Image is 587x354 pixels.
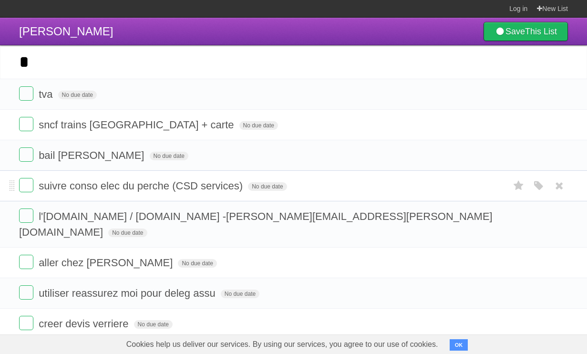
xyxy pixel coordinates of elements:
[510,178,528,194] label: Star task
[178,259,216,268] span: No due date
[525,27,557,36] b: This List
[19,25,113,38] span: [PERSON_NAME]
[19,86,33,101] label: Done
[39,287,218,299] span: utiliser reassurez moi pour deleg assu
[134,320,173,329] span: No due date
[19,178,33,192] label: Done
[19,316,33,330] label: Done
[19,117,33,131] label: Done
[450,339,468,351] button: OK
[39,88,55,100] span: tva
[248,182,287,191] span: No due date
[150,152,188,160] span: No due date
[239,121,278,130] span: No due date
[19,208,33,223] label: Done
[117,335,448,354] span: Cookies help us deliver our services. By using our services, you agree to our use of cookies.
[39,149,146,161] span: bail [PERSON_NAME]
[108,229,147,237] span: No due date
[39,318,131,330] span: creer devis verriere
[221,290,259,298] span: No due date
[39,257,175,269] span: aller chez [PERSON_NAME]
[58,91,97,99] span: No due date
[19,147,33,162] label: Done
[39,180,245,192] span: suivre conso elec du perche (CSD services)
[484,22,568,41] a: SaveThis List
[19,210,493,238] span: l'[DOMAIN_NAME] / [DOMAIN_NAME] - [PERSON_NAME][EMAIL_ADDRESS][PERSON_NAME][DOMAIN_NAME]
[39,119,236,131] span: sncf trains [GEOGRAPHIC_DATA] + carte
[19,285,33,300] label: Done
[19,255,33,269] label: Done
